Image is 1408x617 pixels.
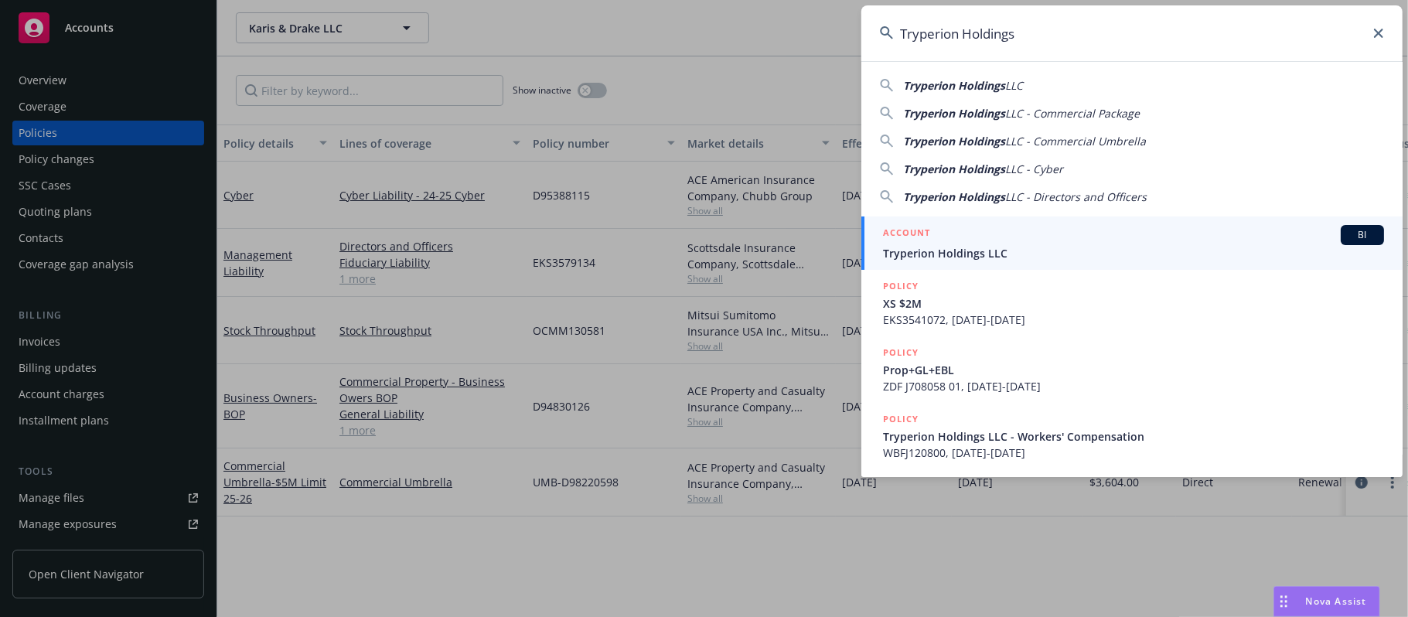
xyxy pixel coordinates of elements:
span: WBFJ120800, [DATE]-[DATE] [883,445,1384,461]
span: EKS3541072, [DATE]-[DATE] [883,312,1384,328]
span: Tryperion Holdings LLC - Workers' Compensation [883,428,1384,445]
span: LLC - Commercial Umbrella [1005,134,1146,148]
span: Tryperion Holdings [903,78,1005,93]
span: Prop+GL+EBL [883,362,1384,378]
a: POLICYProp+GL+EBLZDF J708058 01, [DATE]-[DATE] [861,336,1403,403]
a: ACCOUNTBITryperion Holdings LLC [861,216,1403,270]
span: Tryperion Holdings LLC [883,245,1384,261]
button: Nova Assist [1273,586,1380,617]
span: LLC [1005,78,1023,93]
span: LLC - Directors and Officers [1005,189,1147,204]
span: Tryperion Holdings [903,189,1005,204]
span: Tryperion Holdings [903,134,1005,148]
span: Nova Assist [1306,595,1367,608]
h5: POLICY [883,345,919,360]
div: Drag to move [1274,587,1294,616]
span: Tryperion Holdings [903,162,1005,176]
h5: POLICY [883,278,919,294]
h5: ACCOUNT [883,225,930,244]
a: POLICYXS $2MEKS3541072, [DATE]-[DATE] [861,270,1403,336]
a: POLICYTryperion Holdings LLC - Workers' CompensationWBFJ120800, [DATE]-[DATE] [861,403,1403,469]
span: XS $2M [883,295,1384,312]
span: ZDF J708058 01, [DATE]-[DATE] [883,378,1384,394]
h5: POLICY [883,411,919,427]
span: Tryperion Holdings [903,106,1005,121]
span: BI [1347,228,1378,242]
span: LLC - Cyber [1005,162,1063,176]
input: Search... [861,5,1403,61]
span: LLC - Commercial Package [1005,106,1140,121]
